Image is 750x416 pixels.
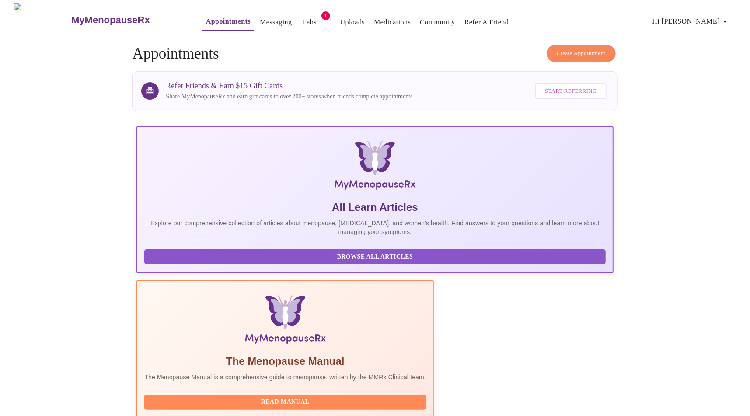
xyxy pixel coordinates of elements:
span: 1 [321,11,330,20]
a: Refer a Friend [464,16,509,28]
button: Start Referring [535,83,606,99]
p: Explore our comprehensive collection of articles about menopause, [MEDICAL_DATA], and women's hea... [144,219,605,236]
h5: The Menopause Manual [144,354,426,368]
button: Refer a Friend [461,14,513,31]
p: Share MyMenopauseRx and earn gift cards to over 200+ stores when friends complete appointments [166,92,412,101]
h5: All Learn Articles [144,200,605,214]
button: Uploads [337,14,369,31]
img: MyMenopauseRx Logo [14,3,70,36]
a: Community [420,16,455,28]
button: Appointments [202,13,254,31]
button: Community [416,14,459,31]
span: Hi [PERSON_NAME] [652,15,730,28]
a: Uploads [340,16,365,28]
button: Create Appointment [547,45,616,62]
a: Messaging [260,16,292,28]
button: Read Manual [144,395,426,410]
a: Appointments [206,15,251,28]
a: Browse All Articles [144,252,607,260]
button: Medications [370,14,414,31]
h4: Appointments [132,45,617,63]
span: Start Referring [545,86,597,96]
span: Read Manual [153,397,417,408]
button: Messaging [256,14,295,31]
a: Read Manual [144,398,428,405]
a: MyMenopauseRx [70,5,185,35]
a: Labs [302,16,317,28]
button: Hi [PERSON_NAME] [649,13,734,30]
h3: MyMenopauseRx [71,14,150,26]
h3: Refer Friends & Earn $15 Gift Cards [166,81,412,91]
a: Medications [374,16,411,28]
span: Browse All Articles [153,252,597,262]
p: The Menopause Manual is a comprehensive guide to menopause, written by the MMRx Clinical team. [144,373,426,381]
a: Start Referring [533,79,608,104]
img: MyMenopauseRx Logo [216,141,534,193]
img: Menopause Manual [189,295,381,347]
button: Labs [296,14,324,31]
button: Browse All Articles [144,249,605,265]
span: Create Appointment [557,49,606,59]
